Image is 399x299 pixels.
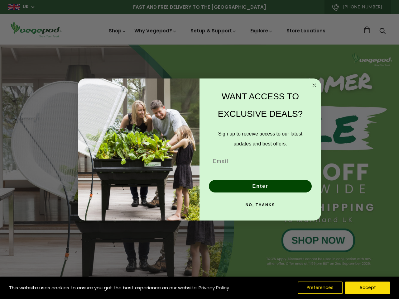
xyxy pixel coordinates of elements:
a: Privacy Policy (opens in a new tab) [198,282,230,293]
input: Email [208,155,313,168]
span: This website uses cookies to ensure you get the best experience on our website. [9,284,198,291]
button: Preferences [298,282,343,294]
button: Close dialog [310,82,318,89]
button: Enter [209,180,312,192]
img: e9d03583-1bb1-490f-ad29-36751b3212ff.jpeg [78,78,199,221]
button: Accept [345,282,390,294]
button: NO, THANKS [208,199,313,211]
span: WANT ACCESS TO EXCLUSIVE DEALS? [218,92,303,119]
span: Sign up to receive access to our latest updates and best offers. [218,131,302,146]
